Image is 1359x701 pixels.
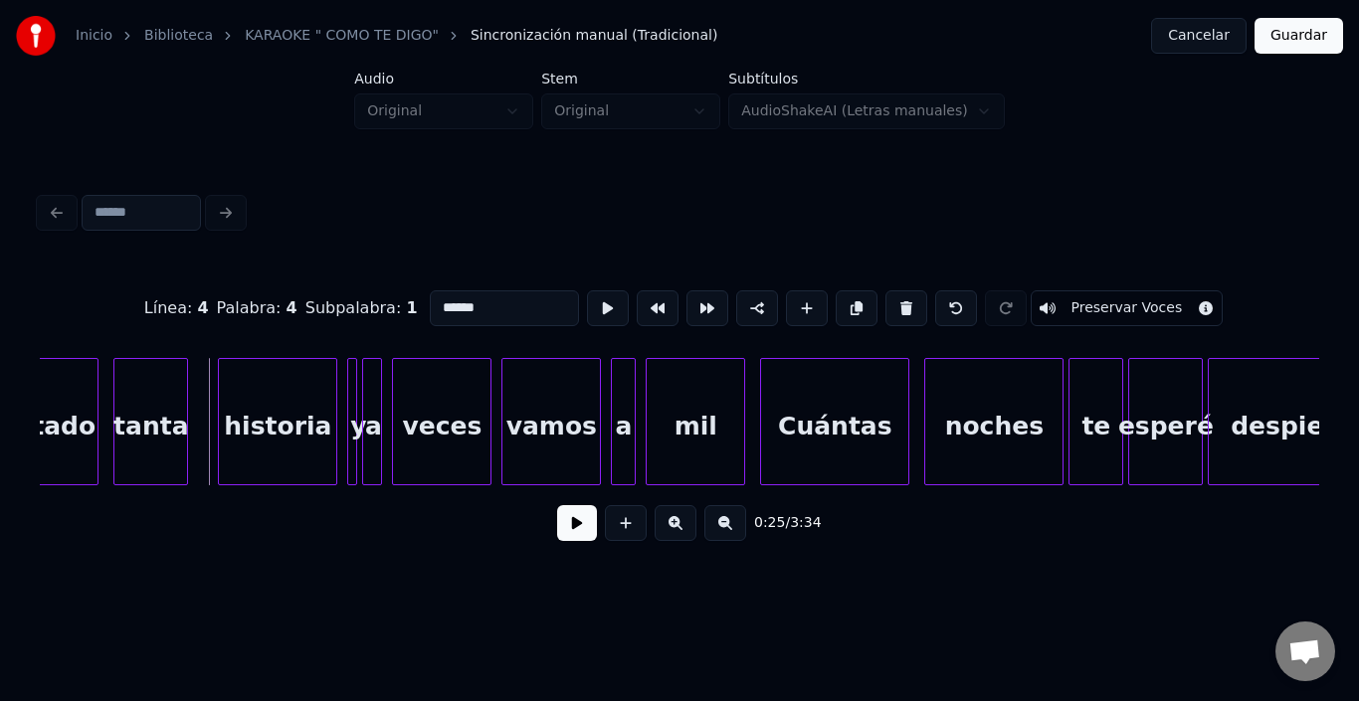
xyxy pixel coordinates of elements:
[144,296,209,320] div: Línea :
[1031,290,1224,326] button: Toggle
[406,298,417,317] span: 1
[754,513,802,533] div: /
[287,298,297,317] span: 4
[76,26,112,46] a: Inicio
[76,26,717,46] nav: breadcrumb
[16,16,56,56] img: youka
[197,298,208,317] span: 4
[1275,621,1335,681] div: Chat abierto
[245,26,439,46] a: KARAOKE " COMO TE DIGO"
[754,513,785,533] span: 0:25
[217,296,297,320] div: Palabra :
[144,26,213,46] a: Biblioteca
[728,72,1005,86] label: Subtítulos
[790,513,821,533] span: 3:34
[305,296,418,320] div: Subpalabra :
[471,26,717,46] span: Sincronización manual (Tradicional)
[1255,18,1343,54] button: Guardar
[354,72,533,86] label: Audio
[541,72,720,86] label: Stem
[1151,18,1247,54] button: Cancelar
